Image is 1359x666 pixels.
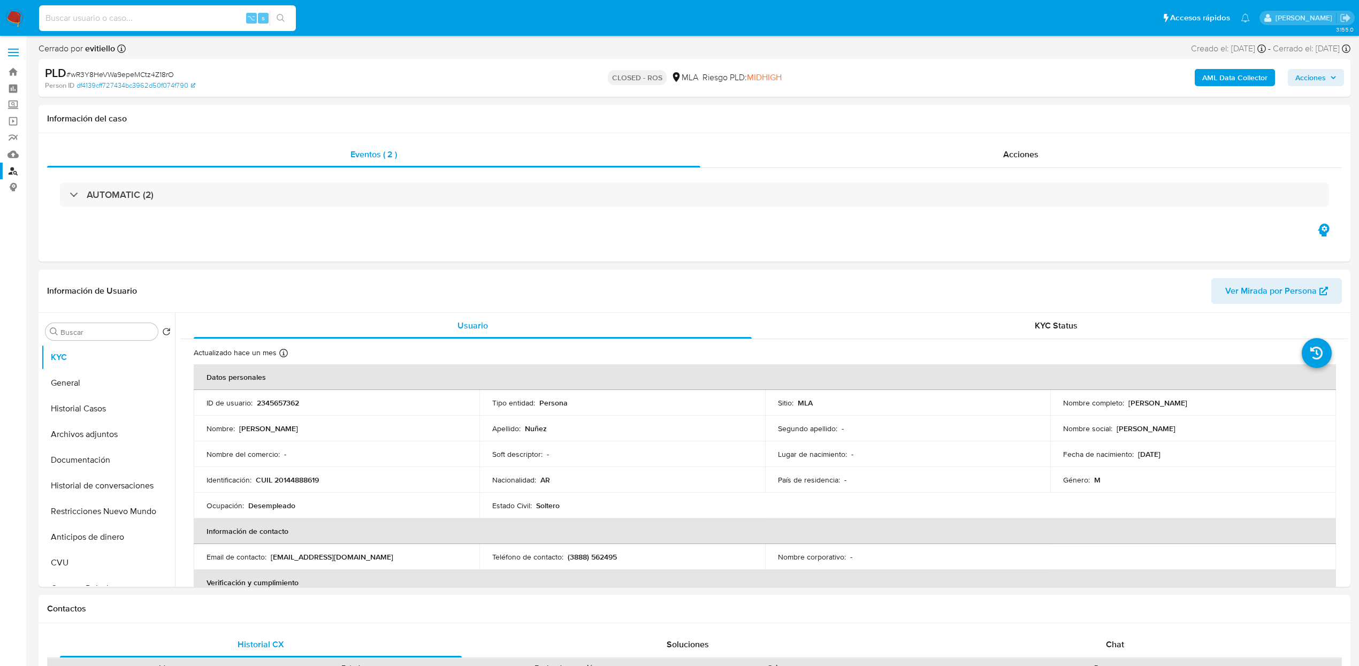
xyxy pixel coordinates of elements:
p: Soft descriptor : [492,449,543,459]
p: Email de contacto : [207,552,266,562]
button: CVU [41,550,175,576]
p: [DATE] [1138,449,1161,459]
span: Cerrado por [39,43,115,55]
span: Historial CX [238,638,284,650]
button: Volver al orden por defecto [162,327,171,339]
p: Nuñez [525,424,547,433]
button: Historial Casos [41,396,175,422]
p: [EMAIL_ADDRESS][DOMAIN_NAME] [271,552,393,562]
button: Restricciones Nuevo Mundo [41,499,175,524]
p: AR [540,475,550,485]
button: General [41,370,175,396]
button: Cruces y Relaciones [41,576,175,601]
b: PLD [45,64,66,81]
button: AML Data Collector [1195,69,1275,86]
p: M [1094,475,1101,485]
p: Ocupación : [207,501,244,510]
button: Anticipos de dinero [41,524,175,550]
div: AUTOMATIC (2) [60,182,1329,207]
button: Ver Mirada por Persona [1211,278,1342,304]
button: Acciones [1288,69,1344,86]
button: Documentación [41,447,175,473]
div: MLA [671,72,698,83]
span: MIDHIGH [747,71,782,83]
p: - [842,424,844,433]
span: s [262,13,265,23]
p: MLA [798,398,813,408]
span: - [1268,43,1271,55]
p: Estado Civil : [492,501,532,510]
span: Riesgo PLD: [703,72,782,83]
p: ID de usuario : [207,398,253,408]
p: Persona [539,398,568,408]
p: 2345657362 [257,398,299,408]
p: jessica.fukman@mercadolibre.com [1276,13,1336,23]
th: Datos personales [194,364,1336,390]
p: Tipo entidad : [492,398,535,408]
span: Eventos ( 2 ) [350,148,397,160]
p: Nombre : [207,424,235,433]
p: Actualizado hace un mes [194,348,277,358]
span: # wR3Y8HeVWa9epeMCtz4Z18rO [66,69,174,80]
span: Acciones [1003,148,1039,160]
span: KYC Status [1035,319,1078,332]
button: Archivos adjuntos [41,422,175,447]
div: Creado el: [DATE] [1191,43,1266,55]
input: Buscar usuario o caso... [39,11,296,25]
p: CUIL 20144888619 [256,475,319,485]
p: [PERSON_NAME] [1128,398,1187,408]
th: Información de contacto [194,518,1336,544]
p: País de residencia : [778,475,840,485]
p: - [850,552,852,562]
p: - [547,449,549,459]
h3: AUTOMATIC (2) [87,189,154,201]
p: Identificación : [207,475,251,485]
a: df4139cff727434bc3962d50f074f790 [77,81,195,90]
p: - [851,449,853,459]
h1: Información del caso [47,113,1342,124]
p: Nombre corporativo : [778,552,846,562]
p: Género : [1063,475,1090,485]
input: Buscar [60,327,154,337]
p: [PERSON_NAME] [239,424,298,433]
p: Fecha de nacimiento : [1063,449,1134,459]
button: Historial de conversaciones [41,473,175,499]
b: Person ID [45,81,74,90]
a: Notificaciones [1241,13,1250,22]
p: - [844,475,846,485]
b: AML Data Collector [1202,69,1268,86]
span: Soluciones [667,638,709,650]
p: Nombre del comercio : [207,449,280,459]
a: Salir [1340,12,1351,24]
p: Apellido : [492,424,521,433]
p: [PERSON_NAME] [1117,424,1175,433]
p: (3888) 562495 [568,552,617,562]
th: Verificación y cumplimiento [194,570,1336,595]
p: Sitio : [778,398,793,408]
button: KYC [41,345,175,370]
p: Nombre completo : [1063,398,1124,408]
p: Teléfono de contacto : [492,552,563,562]
b: evitiello [83,42,115,55]
p: - [284,449,286,459]
button: search-icon [270,11,292,26]
p: Nombre social : [1063,424,1112,433]
button: Buscar [50,327,58,336]
p: CLOSED - ROS [608,70,667,85]
span: Acciones [1295,69,1326,86]
span: Ver Mirada por Persona [1225,278,1317,304]
p: Nacionalidad : [492,475,536,485]
p: Lugar de nacimiento : [778,449,847,459]
p: Soltero [536,501,560,510]
div: Cerrado el: [DATE] [1273,43,1350,55]
span: Usuario [457,319,488,332]
p: Segundo apellido : [778,424,837,433]
span: Chat [1106,638,1124,650]
h1: Contactos [47,603,1342,614]
p: Desempleado [248,501,295,510]
span: ⌥ [247,13,255,23]
span: Accesos rápidos [1170,12,1230,24]
h1: Información de Usuario [47,286,137,296]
